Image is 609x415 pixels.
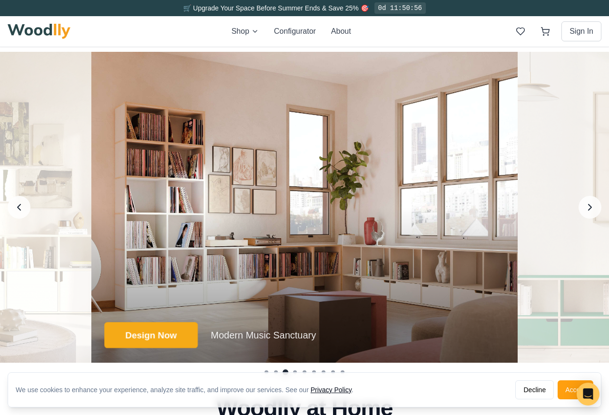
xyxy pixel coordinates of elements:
[8,196,30,219] button: Previous image
[211,328,316,342] p: Modern Music Sanctuary
[231,26,258,37] button: Shop
[374,2,426,14] div: 0d 11:50:56
[183,4,369,12] span: 🛒 Upgrade Your Space Before Summer Ends & Save 25% 🎯
[311,386,352,394] a: Privacy Policy
[331,26,351,37] button: About
[515,380,554,399] button: Decline
[558,380,593,399] button: Accept
[561,21,601,41] button: Sign In
[104,322,197,348] button: Design Now
[8,24,70,39] img: Woodlly
[577,383,599,405] div: Open Intercom Messenger
[274,26,316,37] button: Configurator
[579,196,601,219] button: Next image
[16,385,361,395] div: We use cookies to enhance your experience, analyze site traffic, and improve our services. See our .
